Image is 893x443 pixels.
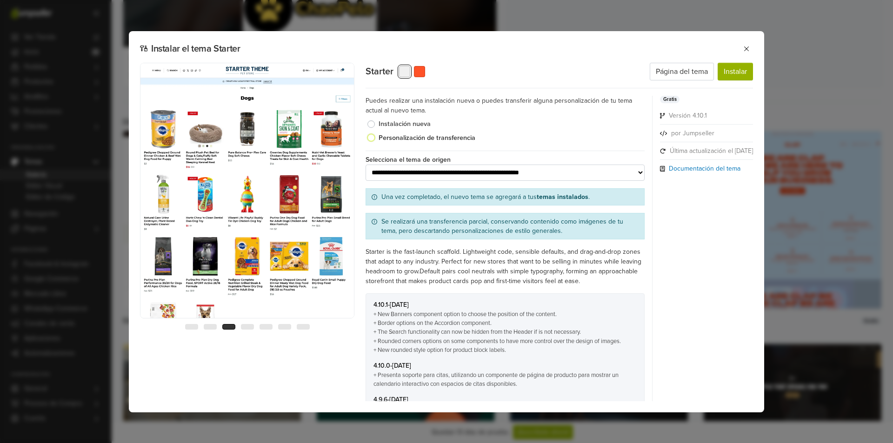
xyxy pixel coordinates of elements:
span: por Jumpseller [671,128,714,138]
button: 2 [204,324,217,330]
a: Página del tema [650,63,714,80]
img: Marcador de posición de tema Starter: una representación visual de una imagen de marcador de posi... [140,63,354,318]
li: Rounded corners options on some components to have more control over the design of images. [373,337,637,346]
button: No preset [399,66,410,77]
a: Documentación del tema [669,164,740,173]
span: Versión 4.10.1 [669,111,707,120]
li: Border options on the Accordion component. [373,319,637,328]
button: 5 [260,324,273,330]
label: Instalación nueva [379,119,645,129]
p: Selecciona el tema de origen [366,151,645,165]
p: Starter is the fast-launch scaffold. Lightweight code, sensible defaults, and drag-and-drop zones... [366,247,645,286]
button: 1 [185,324,198,330]
button: 6 [278,324,291,330]
h6: 4.9.6 - [DATE] [373,396,637,404]
button: 4 [241,324,254,330]
span: Última actualización el [DATE] [670,146,753,156]
li: New Banners component option to choose the position of the content. [373,310,637,319]
label: Personalización de transferencia [379,133,645,143]
a: Una vez completado, el nuevo tema se agregará a tus . [381,192,590,202]
h2: Starter [366,66,393,77]
span: Gratis [660,96,680,103]
p: Puedes realizar una instalación nueva o puedes transferir alguna personalización de tu tema actua... [366,96,645,115]
h6: 4.10.1 - [DATE] [373,301,637,309]
button: Instalar [718,63,753,80]
button: Ember [414,66,425,77]
button: 3 [222,324,235,330]
h6: 4.10.0 - [DATE] [373,362,637,370]
li: Presenta soporte para citas, utilizando un componente de página de producto para mostrar un calen... [373,371,637,389]
button: 7 [297,324,310,330]
h2: Instalar el tema Starter [140,43,661,54]
li: The Search functionality can now be hidden from the Header if is not necessary. [373,328,637,337]
strong: temas instalados [537,193,588,201]
div: Se realizará una transferencia parcial, conservando contenido como imágenes de tu tema, pero desc... [366,213,645,239]
li: New rounded style option for product block labels. [373,346,637,355]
